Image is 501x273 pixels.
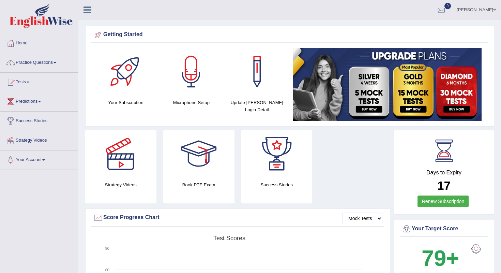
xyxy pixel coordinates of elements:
[93,213,382,223] div: Score Progress Chart
[93,30,486,40] div: Getting Started
[0,131,78,148] a: Strategy Videos
[85,181,156,188] h4: Strategy Videos
[0,112,78,129] a: Success Stories
[0,150,78,168] a: Your Account
[417,196,469,207] a: Renew Subscription
[401,224,486,234] div: Your Target Score
[228,99,286,113] h4: Update [PERSON_NAME] Login Detail
[105,268,109,272] text: 60
[444,3,451,9] span: 0
[241,181,313,188] h4: Success Stories
[422,246,459,271] b: 79+
[96,99,155,106] h4: Your Subscription
[293,48,482,121] img: small5.jpg
[437,179,451,192] b: 17
[401,170,486,176] h4: Days to Expiry
[213,235,245,242] tspan: Test scores
[0,73,78,90] a: Tests
[0,34,78,51] a: Home
[162,99,221,106] h4: Microphone Setup
[0,92,78,109] a: Predictions
[0,53,78,70] a: Practice Questions
[163,181,234,188] h4: Book PTE Exam
[105,246,109,250] text: 90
